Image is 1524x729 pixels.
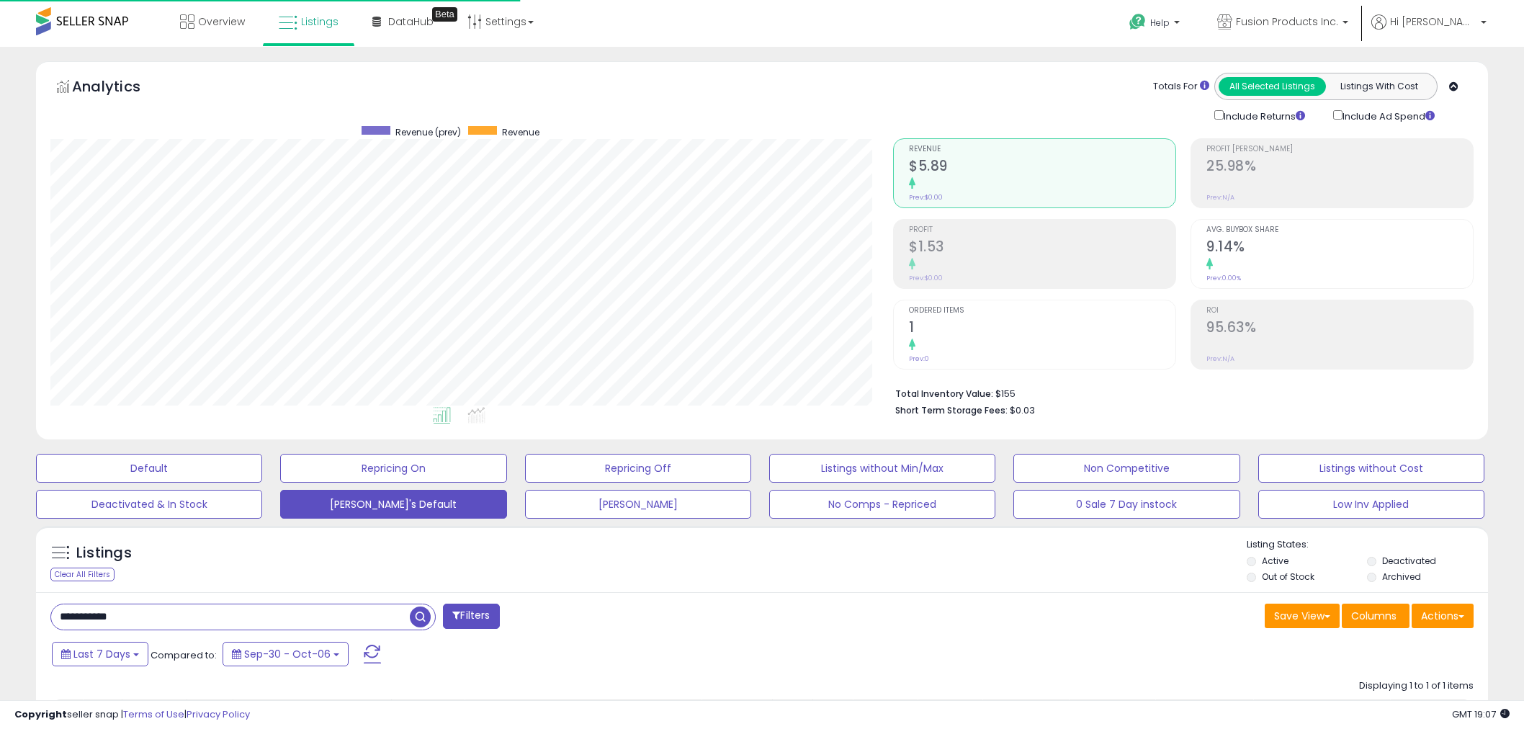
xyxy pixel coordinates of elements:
[895,388,993,400] b: Total Inventory Value:
[1206,146,1473,153] span: Profit [PERSON_NAME]
[909,319,1175,339] h2: 1
[909,193,943,202] small: Prev: $0.00
[123,707,184,721] a: Terms of Use
[1206,307,1473,315] span: ROI
[223,642,349,666] button: Sep-30 - Oct-06
[187,707,250,721] a: Privacy Policy
[502,126,539,138] span: Revenue
[1206,319,1473,339] h2: 95.63%
[36,454,262,483] button: Default
[1129,13,1147,31] i: Get Help
[895,404,1008,416] b: Short Term Storage Fees:
[1382,555,1436,567] label: Deactivated
[1013,490,1240,519] button: 0 Sale 7 Day instock
[909,354,929,363] small: Prev: 0
[909,307,1175,315] span: Ordered Items
[388,14,434,29] span: DataHub
[1262,571,1314,583] label: Out of Stock
[1371,14,1487,47] a: Hi [PERSON_NAME]
[1342,604,1409,628] button: Columns
[1153,80,1209,94] div: Totals For
[769,454,995,483] button: Listings without Min/Max
[1258,454,1484,483] button: Listings without Cost
[36,490,262,519] button: Deactivated & In Stock
[301,14,339,29] span: Listings
[909,238,1175,258] h2: $1.53
[1359,679,1474,693] div: Displaying 1 to 1 of 1 items
[395,126,461,138] span: Revenue (prev)
[14,707,67,721] strong: Copyright
[909,274,943,282] small: Prev: $0.00
[1412,604,1474,628] button: Actions
[1219,77,1326,96] button: All Selected Listings
[895,384,1463,401] li: $155
[1206,193,1234,202] small: Prev: N/A
[1265,604,1340,628] button: Save View
[1236,14,1338,29] span: Fusion Products Inc.
[1206,226,1473,234] span: Avg. Buybox Share
[198,14,245,29] span: Overview
[52,642,148,666] button: Last 7 Days
[1390,14,1476,29] span: Hi [PERSON_NAME]
[1322,107,1458,124] div: Include Ad Spend
[1258,490,1484,519] button: Low Inv Applied
[909,146,1175,153] span: Revenue
[1118,2,1194,47] a: Help
[909,226,1175,234] span: Profit
[432,7,457,22] div: Tooltip anchor
[1203,107,1322,124] div: Include Returns
[443,604,499,629] button: Filters
[1247,538,1488,552] p: Listing States:
[72,76,169,100] h5: Analytics
[1013,454,1240,483] button: Non Competitive
[73,647,130,661] span: Last 7 Days
[1452,707,1510,721] span: 2025-10-14 19:07 GMT
[280,454,506,483] button: Repricing On
[525,490,751,519] button: [PERSON_NAME]
[50,568,115,581] div: Clear All Filters
[1206,238,1473,258] h2: 9.14%
[14,708,250,722] div: seller snap | |
[1325,77,1433,96] button: Listings With Cost
[151,648,217,662] span: Compared to:
[525,454,751,483] button: Repricing Off
[280,490,506,519] button: [PERSON_NAME]'s Default
[1150,17,1170,29] span: Help
[244,647,331,661] span: Sep-30 - Oct-06
[1206,354,1234,363] small: Prev: N/A
[1206,158,1473,177] h2: 25.98%
[1010,403,1035,417] span: $0.03
[769,490,995,519] button: No Comps - Repriced
[1262,555,1288,567] label: Active
[1382,571,1421,583] label: Archived
[909,158,1175,177] h2: $5.89
[1206,274,1241,282] small: Prev: 0.00%
[1351,609,1397,623] span: Columns
[76,543,132,563] h5: Listings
